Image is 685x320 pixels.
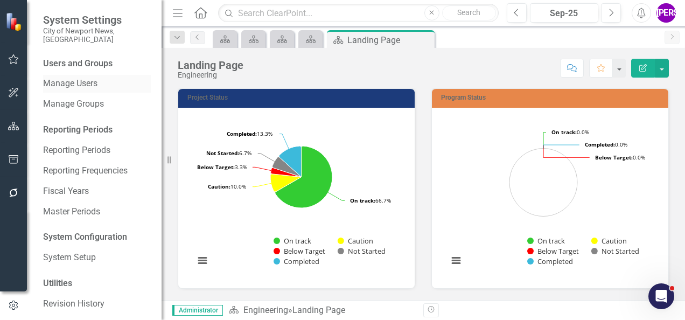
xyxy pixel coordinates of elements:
button: Show On track [274,236,312,246]
div: Sep-25 [534,7,595,20]
div: Landing Page [292,305,345,315]
a: Fiscal Years [43,185,151,198]
text: 0.0% [595,154,645,161]
div: Landing Page [178,59,243,71]
button: Show Below Target [274,246,326,256]
text: Caution [348,236,373,246]
a: System Setup [43,252,151,264]
button: Show Below Target [527,246,579,256]
button: View chart menu, Chart [449,253,464,268]
text: Caution [602,236,627,246]
div: Chart. Highcharts interactive chart. [189,116,404,277]
button: Show On track [527,236,565,246]
text: 66.7% [350,197,391,204]
path: Not Started, 2. [272,157,302,177]
button: Show Completed [274,256,319,266]
div: Utilities [43,277,151,290]
div: Engineering [178,71,243,79]
tspan: Not Started: [206,149,239,157]
tspan: Below Target: [197,163,235,171]
button: Show Caution [338,236,373,246]
button: Show Completed [527,256,572,266]
path: On track, 20. [275,146,332,208]
a: Reporting Periods [43,144,151,157]
a: Engineering [243,305,288,315]
tspan: Below Target: [595,154,633,161]
path: Caution, 3. [270,174,302,192]
img: ClearPoint Strategy [5,12,24,31]
a: Revision History [43,298,151,310]
tspan: Completed: [227,130,257,137]
text: 13.3% [227,130,272,137]
tspan: On track: [350,197,375,204]
a: Manage Groups [43,98,151,110]
text: Not Started [602,246,639,256]
text: Not Started [348,246,386,256]
h3: Program Status [441,94,663,101]
button: Show Not Started [338,246,385,256]
div: Chart. Highcharts interactive chart. [443,116,658,277]
text: 0.0% [551,128,589,136]
button: Sep-25 [530,3,598,23]
button: [PERSON_NAME] [656,3,676,23]
div: Reporting Periods [43,124,151,136]
div: » [228,304,415,317]
h3: Project Status [187,94,409,101]
div: System Configuration [43,231,151,244]
path: Completed, 4. [279,146,301,177]
button: View chart menu, Chart [195,253,210,268]
span: Administrator [172,305,223,316]
div: Users and Groups [43,58,151,70]
button: Search [442,5,496,20]
text: 0.0% [585,141,627,148]
span: System Settings [43,13,151,26]
button: Show Caution [591,236,626,246]
text: 10.0% [208,183,246,190]
path: Below Target, 1. [271,168,302,177]
iframe: Intercom live chat [648,283,674,309]
span: Search [457,8,480,17]
text: 6.7% [206,149,251,157]
tspan: Caution: [208,183,230,190]
small: City of Newport News, [GEOGRAPHIC_DATA] [43,26,151,44]
svg: Interactive chart [443,116,653,277]
button: Show Not Started [591,246,639,256]
div: Landing Page [347,33,432,47]
tspan: On track: [551,128,577,136]
tspan: Completed: [585,141,615,148]
a: Master Periods [43,206,151,218]
text: 3.3% [197,163,247,171]
a: Reporting Frequencies [43,165,151,177]
input: Search ClearPoint... [218,4,499,23]
svg: Interactive chart [189,116,400,277]
a: Manage Users [43,78,151,90]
